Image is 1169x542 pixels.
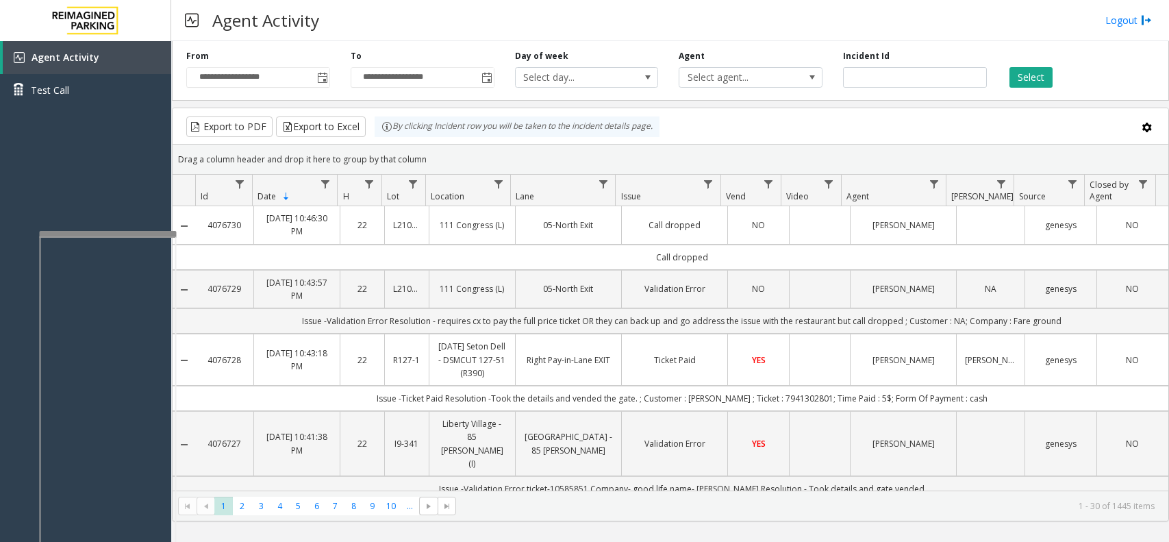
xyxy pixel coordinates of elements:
[1033,219,1088,232] a: genesys
[438,282,507,295] a: 111 Congress (L)
[214,497,233,515] span: Page 1
[489,175,507,193] a: Location Filter Menu
[231,175,249,193] a: Id Filter Menu
[393,354,420,367] a: R127-1
[173,284,196,295] a: Collapse Details
[965,282,1016,295] a: NA
[257,190,276,202] span: Date
[736,219,780,232] a: NO
[326,497,344,515] span: Page 7
[271,497,289,515] span: Page 4
[404,175,423,193] a: Lot Filter Menu
[186,116,273,137] button: Export to PDF
[679,68,793,87] span: Select agent...
[387,190,399,202] span: Lot
[393,282,420,295] a: L21066000
[351,50,362,62] label: To
[752,219,765,231] span: NO
[204,282,245,295] a: 4076729
[173,147,1168,171] div: Drag a column header and drop it here to group by that column
[820,175,838,193] a: Video Filter Menu
[524,219,613,232] a: 05-North Exit
[524,430,613,456] a: [GEOGRAPHIC_DATA] - 85 [PERSON_NAME]
[843,50,890,62] label: Incident Id
[516,68,629,87] span: Select day...
[32,51,99,64] span: Agent Activity
[1090,179,1129,202] span: Closed by Agent
[393,437,420,450] a: I9-341
[759,175,778,193] a: Vend Filter Menu
[1141,13,1152,27] img: logout
[925,175,943,193] a: Agent Filter Menu
[289,497,307,515] span: Page 5
[1033,437,1088,450] a: genesys
[846,190,869,202] span: Agent
[438,340,507,380] a: [DATE] Seton Dell - DSMCUT 127-51 (R390)
[173,355,196,366] a: Collapse Details
[262,276,331,302] a: [DATE] 10:43:57 PM
[859,354,948,367] a: [PERSON_NAME]
[726,190,746,202] span: Vend
[630,219,719,232] a: Call dropped
[736,437,780,450] a: YES
[630,282,719,295] a: Validation Error
[196,386,1168,411] td: Issue -Ticket Paid Resolution -Took the details and vended the gate. ; Customer : [PERSON_NAME] ;...
[1033,354,1088,367] a: genesys
[343,190,349,202] span: H
[360,175,378,193] a: H Filter Menu
[736,354,780,367] a: YES
[423,501,434,512] span: Go to the next page
[349,219,376,232] a: 22
[1105,282,1160,295] a: NO
[204,437,245,450] a: 4076727
[363,497,381,515] span: Page 9
[1009,67,1053,88] button: Select
[281,191,292,202] span: Sortable
[442,501,453,512] span: Go to the last page
[349,437,376,450] a: 22
[375,116,659,137] div: By clicking Incident row you will be taken to the incident details page.
[1063,175,1081,193] a: Source Filter Menu
[524,354,613,367] a: Right Pay-in-Lane EXIT
[186,50,209,62] label: From
[752,354,766,366] span: YES
[859,437,948,450] a: [PERSON_NAME]
[393,219,420,232] a: L21066000
[307,497,326,515] span: Page 6
[262,430,331,456] a: [DATE] 10:41:38 PM
[630,354,719,367] a: Ticket Paid
[859,282,948,295] a: [PERSON_NAME]
[752,283,765,295] span: NO
[262,212,331,238] a: [DATE] 10:46:30 PM
[185,3,199,37] img: pageIcon
[205,3,326,37] h3: Agent Activity
[1134,175,1153,193] a: Closed by Agent Filter Menu
[479,68,494,87] span: Toggle popup
[382,497,401,515] span: Page 10
[1126,219,1139,231] span: NO
[736,282,780,295] a: NO
[196,476,1168,502] td: Issue -Validation Error ticket-10585851 Company- good life name- [PERSON_NAME] Resolution - Took ...
[31,83,69,97] span: Test Call
[1126,354,1139,366] span: NO
[965,354,1016,367] a: [PERSON_NAME]
[173,175,1168,491] div: Data table
[173,221,196,232] a: Collapse Details
[381,121,392,132] img: infoIcon.svg
[316,175,334,193] a: Date Filter Menu
[438,417,507,470] a: Liberty Village - 85 [PERSON_NAME] (I)
[349,282,376,295] a: 22
[1105,219,1160,232] a: NO
[233,497,251,515] span: Page 2
[951,190,1014,202] span: [PERSON_NAME]
[3,41,171,74] a: Agent Activity
[516,190,534,202] span: Lane
[401,497,419,515] span: Page 11
[1033,282,1088,295] a: genesys
[204,219,245,232] a: 4076730
[1105,13,1152,27] a: Logout
[621,190,641,202] span: Issue
[515,50,568,62] label: Day of week
[204,354,245,367] a: 4076728
[201,190,208,202] span: Id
